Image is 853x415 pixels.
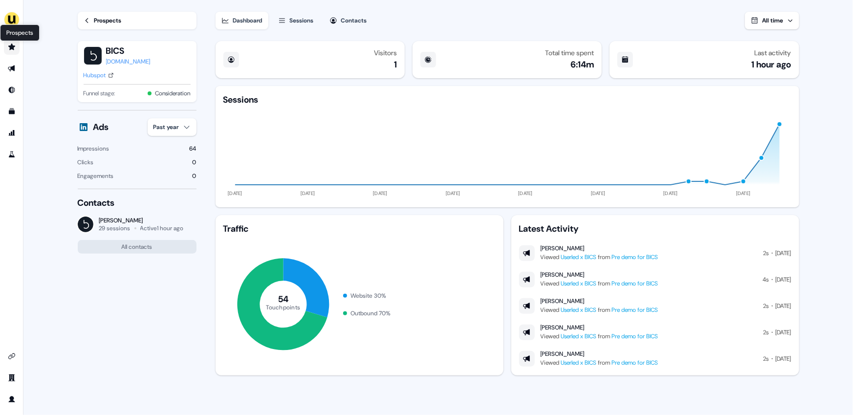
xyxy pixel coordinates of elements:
button: Consideration [155,88,191,98]
a: Go to prospects [4,39,20,55]
a: Prospects [78,12,197,29]
span: Funnel stage: [84,88,115,98]
div: [DATE] [776,248,791,258]
a: Go to outbound experience [4,61,20,76]
div: [PERSON_NAME] [541,324,585,331]
a: Go to profile [4,392,20,407]
tspan: [DATE] [373,190,388,197]
a: Userled x BICS [561,306,597,314]
div: [PERSON_NAME] [541,297,585,305]
a: Go to team [4,370,20,386]
a: Pre demo for BICS [612,253,658,261]
tspan: [DATE] [663,190,678,197]
a: Go to templates [4,104,20,119]
div: [PERSON_NAME] [99,217,184,224]
div: [DATE] [776,328,791,337]
div: 2s [764,248,769,258]
div: Contacts [341,16,367,25]
tspan: [DATE] [300,190,315,197]
div: Last activity [755,49,791,57]
div: [PERSON_NAME] [541,244,585,252]
tspan: [DATE] [228,190,242,197]
div: 4s [763,275,769,284]
a: Go to Inbound [4,82,20,98]
div: 1 hour ago [752,59,791,70]
div: 6:14m [570,59,594,70]
div: Viewed from [541,331,658,341]
button: Contacts [324,12,373,29]
div: Active 1 hour ago [140,224,184,232]
a: Pre demo for BICS [612,332,658,340]
div: Total time spent [545,49,594,57]
a: Go to attribution [4,125,20,141]
a: Userled x BICS [561,332,597,340]
a: Userled x BICS [561,359,597,367]
button: Past year [148,118,197,136]
div: Viewed from [541,279,658,288]
div: Viewed from [541,252,658,262]
div: 2s [764,301,769,311]
a: Go to integrations [4,349,20,364]
tspan: Touchpoints [266,304,300,311]
div: Hubspot [84,70,106,80]
a: Go to experiments [4,147,20,162]
div: Dashboard [233,16,262,25]
div: Traffic [223,223,496,235]
div: [PERSON_NAME] [541,271,585,279]
div: Latest Activity [519,223,791,235]
button: Dashboard [216,12,268,29]
div: Contacts [78,197,197,209]
div: 1 [394,59,397,70]
a: Pre demo for BICS [612,306,658,314]
div: Ads [93,121,109,133]
tspan: [DATE] [591,190,605,197]
div: Impressions [78,144,109,153]
div: [DATE] [776,354,791,364]
tspan: [DATE] [518,190,533,197]
div: [DATE] [776,301,791,311]
div: Engagements [78,171,114,181]
div: 2s [764,354,769,364]
span: All time [763,17,784,24]
div: Visitors [374,49,397,57]
a: Pre demo for BICS [612,359,658,367]
a: [DOMAIN_NAME] [106,57,151,66]
div: Website 30 % [351,291,387,301]
a: Userled x BICS [561,280,597,287]
div: 2s [764,328,769,337]
div: 64 [190,144,197,153]
a: Hubspot [84,70,114,80]
div: Viewed from [541,358,658,368]
button: All contacts [78,240,197,254]
div: Sessions [290,16,314,25]
div: 0 [193,171,197,181]
tspan: [DATE] [736,190,750,197]
div: [DATE] [776,275,791,284]
div: Clicks [78,157,94,167]
a: Pre demo for BICS [612,280,658,287]
button: All time [745,12,799,29]
div: Viewed from [541,305,658,315]
button: BICS [106,45,151,57]
tspan: 54 [278,294,288,306]
div: 29 sessions [99,224,131,232]
button: Sessions [272,12,320,29]
div: 0 [193,157,197,167]
div: Prospects [94,16,122,25]
div: [PERSON_NAME] [541,350,585,358]
tspan: [DATE] [445,190,460,197]
div: Outbound 70 % [351,308,391,318]
div: Sessions [223,94,259,106]
a: Userled x BICS [561,253,597,261]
